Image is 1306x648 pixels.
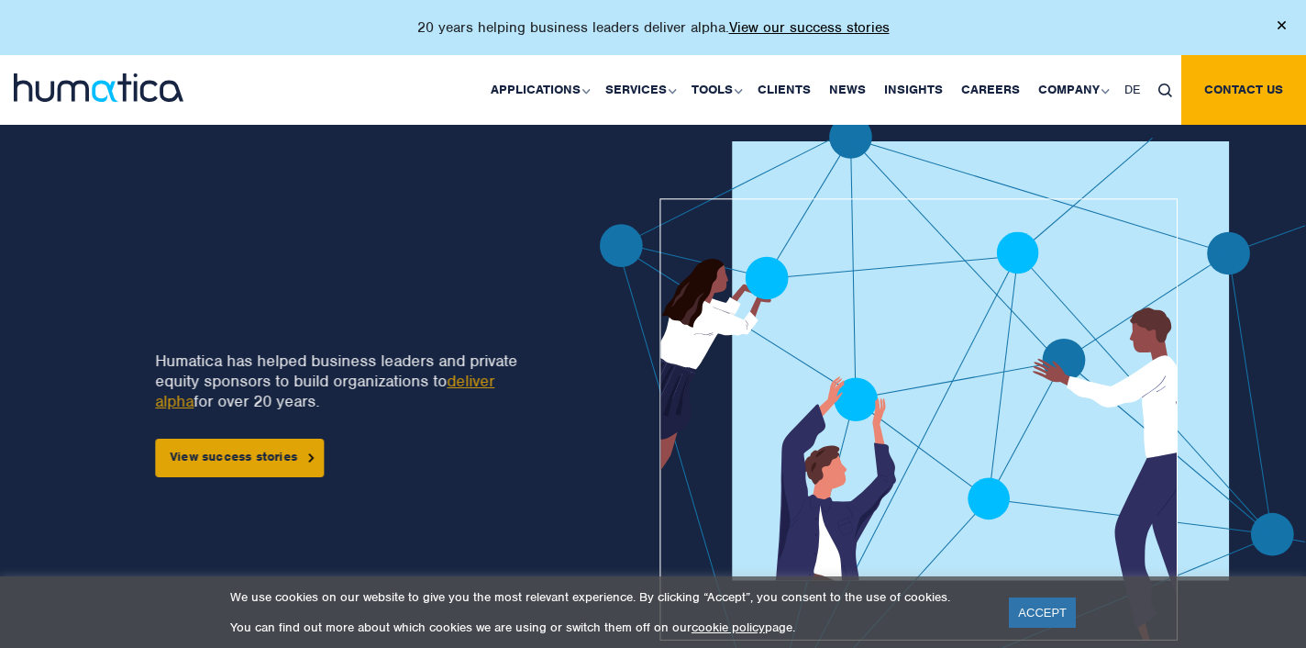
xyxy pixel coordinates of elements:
[820,55,875,125] a: News
[308,453,314,462] img: arrowicon
[596,55,682,125] a: Services
[155,371,494,411] a: deliver alpha
[155,351,537,411] p: Humatica has helped business leaders and private equity sponsors to build organizations to for ov...
[1029,55,1115,125] a: Company
[155,439,324,477] a: View success stories
[417,18,890,37] p: 20 years helping business leaders deliver alpha.
[230,589,986,605] p: We use cookies on our website to give you the most relevant experience. By clicking “Accept”, you...
[748,55,820,125] a: Clients
[1115,55,1149,125] a: DE
[692,620,765,635] a: cookie policy
[1124,82,1140,97] span: DE
[1181,55,1306,125] a: Contact us
[682,55,748,125] a: Tools
[481,55,596,125] a: Applications
[729,18,890,37] a: View our success stories
[875,55,952,125] a: Insights
[230,620,986,635] p: You can find out more about which cookies we are using or switch them off on our page.
[1009,598,1076,628] a: ACCEPT
[14,73,183,102] img: logo
[1158,84,1172,97] img: search_icon
[952,55,1029,125] a: Careers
